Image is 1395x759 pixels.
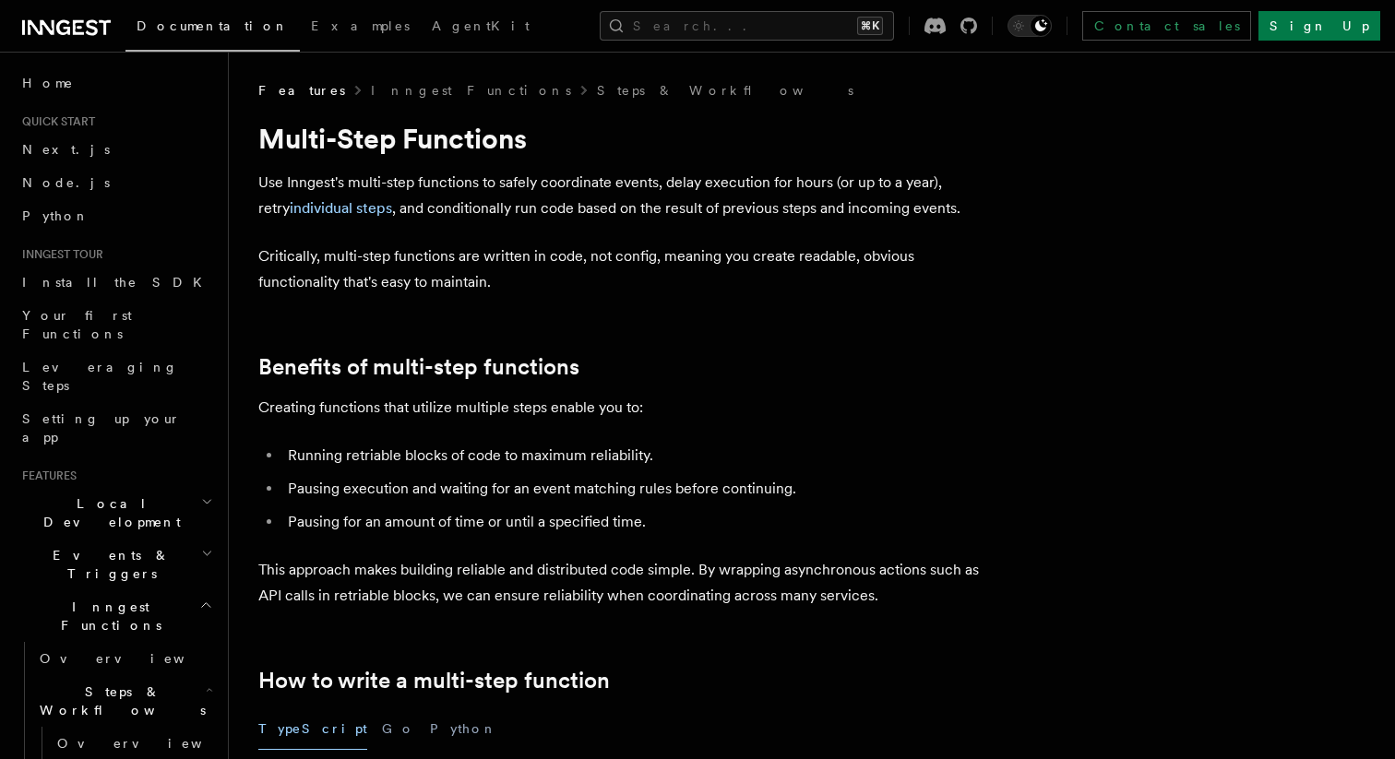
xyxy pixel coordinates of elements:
[371,81,571,100] a: Inngest Functions
[1082,11,1251,41] a: Contact sales
[282,443,996,468] li: Running retriable blocks of code to maximum reliability.
[32,642,217,675] a: Overview
[22,74,74,92] span: Home
[430,708,497,750] button: Python
[15,266,217,299] a: Install the SDK
[282,476,996,502] li: Pausing execution and waiting for an event matching rules before continuing.
[290,199,392,217] a: individual steps
[15,468,77,483] span: Features
[15,598,199,634] span: Inngest Functions
[22,411,181,445] span: Setting up your app
[32,682,206,719] span: Steps & Workflows
[22,308,132,341] span: Your first Functions
[258,243,996,295] p: Critically, multi-step functions are written in code, not config, meaning you create readable, ob...
[857,17,883,35] kbd: ⌘K
[15,539,217,590] button: Events & Triggers
[40,651,230,666] span: Overview
[15,590,217,642] button: Inngest Functions
[22,275,213,290] span: Install the SDK
[15,402,217,454] a: Setting up your app
[15,487,217,539] button: Local Development
[300,6,421,50] a: Examples
[258,122,996,155] h1: Multi-Step Functions
[258,395,996,421] p: Creating functions that utilize multiple steps enable you to:
[32,675,217,727] button: Steps & Workflows
[1008,15,1052,37] button: Toggle dark mode
[22,142,110,157] span: Next.js
[15,350,217,402] a: Leveraging Steps
[432,18,530,33] span: AgentKit
[15,166,217,199] a: Node.js
[57,736,247,751] span: Overview
[22,208,89,223] span: Python
[311,18,410,33] span: Examples
[125,6,300,52] a: Documentation
[15,66,217,100] a: Home
[15,247,103,262] span: Inngest tour
[600,11,894,41] button: Search...⌘K
[258,354,579,380] a: Benefits of multi-step functions
[22,175,110,190] span: Node.js
[421,6,541,50] a: AgentKit
[1258,11,1380,41] a: Sign Up
[15,299,217,350] a: Your first Functions
[258,170,996,221] p: Use Inngest's multi-step functions to safely coordinate events, delay execution for hours (or up ...
[258,708,367,750] button: TypeScript
[15,546,201,583] span: Events & Triggers
[258,557,996,609] p: This approach makes building reliable and distributed code simple. By wrapping asynchronous actio...
[258,668,610,694] a: How to write a multi-step function
[137,18,289,33] span: Documentation
[15,133,217,166] a: Next.js
[15,199,217,232] a: Python
[22,360,178,393] span: Leveraging Steps
[258,81,345,100] span: Features
[282,509,996,535] li: Pausing for an amount of time or until a specified time.
[15,494,201,531] span: Local Development
[597,81,853,100] a: Steps & Workflows
[382,708,415,750] button: Go
[15,114,95,129] span: Quick start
